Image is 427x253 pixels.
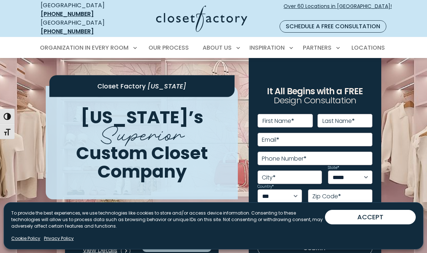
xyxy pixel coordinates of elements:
[312,194,341,199] label: Zip Code
[97,82,146,91] span: Closet Factory
[351,43,385,52] span: Locations
[203,43,232,52] span: About Us
[44,235,74,242] a: Privacy Policy
[76,141,208,184] span: Custom Closet Company
[257,185,274,188] label: Country
[11,210,325,229] p: To provide the best experiences, we use technologies like cookies to store and/or access device i...
[40,43,129,52] span: Organization in Every Room
[262,156,306,162] label: Phone Number
[322,118,355,124] label: Last Name
[262,137,279,143] label: Email
[11,235,40,242] a: Cookie Policy
[303,43,332,52] span: Partners
[274,95,357,107] span: Design Consultation
[100,116,184,149] span: Superior
[35,38,392,58] nav: Primary Menu
[280,20,386,33] a: Schedule a Free Consultation
[325,210,416,224] button: ACCEPT
[41,27,94,36] a: [PHONE_NUMBER]
[41,10,94,18] a: [PHONE_NUMBER]
[263,118,294,124] label: First Name
[156,5,247,32] img: Closet Factory Logo
[147,82,186,91] span: [US_STATE]
[262,175,276,181] label: City
[328,166,339,170] label: State
[41,18,120,36] div: [GEOGRAPHIC_DATA]
[81,105,203,129] span: [US_STATE]’s
[267,85,363,97] span: It All Begins with a FREE
[149,43,189,52] span: Our Process
[41,1,120,18] div: [GEOGRAPHIC_DATA]
[249,43,285,52] span: Inspiration
[284,3,392,18] span: Over 60 Locations in [GEOGRAPHIC_DATA]!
